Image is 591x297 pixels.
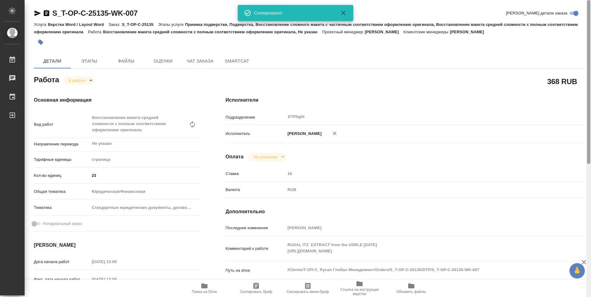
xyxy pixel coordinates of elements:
[90,171,201,180] input: ✎ Введи что-нибудь
[43,221,82,227] span: Нотариальный заказ
[34,173,90,179] p: Кол-во единиц
[34,259,90,265] p: Дата начала работ
[103,30,322,34] p: Восстановление макета средней сложности с полным соответствием оформлению оригинала, Не указан
[158,22,185,27] p: Этапы услуги
[34,22,578,34] p: Приемка подверстки, Подверстка, Восстановление сложного макета с частичным соответствием оформлен...
[34,205,90,211] p: Тематика
[226,187,285,193] p: Валюта
[192,290,217,294] span: Папка на Drive
[328,127,341,140] button: Удалить исполнителя
[230,280,282,297] button: Скопировать бриф
[226,208,584,215] h4: Дополнительно
[34,189,90,195] p: Общая тематика
[179,280,230,297] button: Папка на Drive
[34,276,90,283] p: Факт. дата начала работ
[109,22,122,27] p: Заказ:
[285,169,554,178] input: Пустое поле
[52,9,138,17] a: S_T-OP-C-25135-WK-007
[248,153,286,161] div: В работе
[385,280,437,297] button: Обновить файлы
[285,223,554,232] input: Пустое поле
[34,242,201,249] h4: [PERSON_NAME]
[34,22,48,27] p: Услуга
[282,280,334,297] button: Скопировать мини-бриф
[336,9,351,17] button: Закрыть
[240,290,272,294] span: Скопировать бриф
[226,114,285,120] p: Подразделение
[365,30,404,34] p: [PERSON_NAME]
[569,263,585,279] button: 🙏
[90,257,143,266] input: Пустое поле
[64,76,94,85] div: В работе
[226,246,285,252] p: Комментарий к работе
[34,10,41,17] button: Скопировать ссылку для ЯМессенджера
[34,96,201,104] h4: Основная информация
[226,96,584,104] h4: Исполнители
[122,22,158,27] p: S_T-OP-C-25135
[90,275,143,284] input: Пустое поле
[34,74,59,85] h2: Работа
[285,240,554,256] textarea: RUSAL ITZ EXTRACT from the USRLE [DATE] [URL][DOMAIN_NAME]
[547,76,577,87] h2: 368 RUB
[185,57,215,65] span: Чат заказа
[337,287,382,296] span: Ссылка на инструкции верстки
[226,267,285,274] p: Путь на drive
[396,290,426,294] span: Обновить файлы
[334,280,385,297] button: Ссылка на инструкции верстки
[254,10,331,16] div: Скопировано!
[285,131,322,137] p: [PERSON_NAME]
[287,290,329,294] span: Скопировать мини-бриф
[226,171,285,177] p: Ставка
[322,30,364,34] p: Проектный менеджер
[285,185,554,195] div: RUB
[67,78,87,83] button: В работе
[226,225,285,231] p: Последнее изменение
[572,264,582,277] span: 🙏
[43,10,50,17] button: Скопировать ссылку
[506,10,567,16] span: [PERSON_NAME] детали заказа
[38,57,67,65] span: Детали
[222,57,252,65] span: SmartCat
[404,30,450,34] p: Клиентские менеджеры
[90,154,201,165] div: страница
[226,153,244,161] h4: Оплата
[251,154,279,160] button: Не оплачена
[148,57,178,65] span: Оценки
[34,157,90,163] p: Тарифные единицы
[90,186,201,197] div: Юридическая/Финансовая
[285,265,554,275] textarea: /Clients/Т-ОП-С_Русал Глобал Менеджмент/Orders/S_T-OP-C-25135/DTP/S_T-OP-C-25135-WK-007
[48,22,108,27] p: Верстка Word / Layout Word
[34,121,90,128] p: Вид работ
[111,57,141,65] span: Файлы
[74,57,104,65] span: Этапы
[34,141,90,147] p: Направление перевода
[450,30,489,34] p: [PERSON_NAME]
[88,30,103,34] p: Работа
[34,35,47,49] button: Добавить тэг
[90,202,201,213] div: Стандартные юридические документы, договоры, уставы
[226,131,285,137] p: Исполнитель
